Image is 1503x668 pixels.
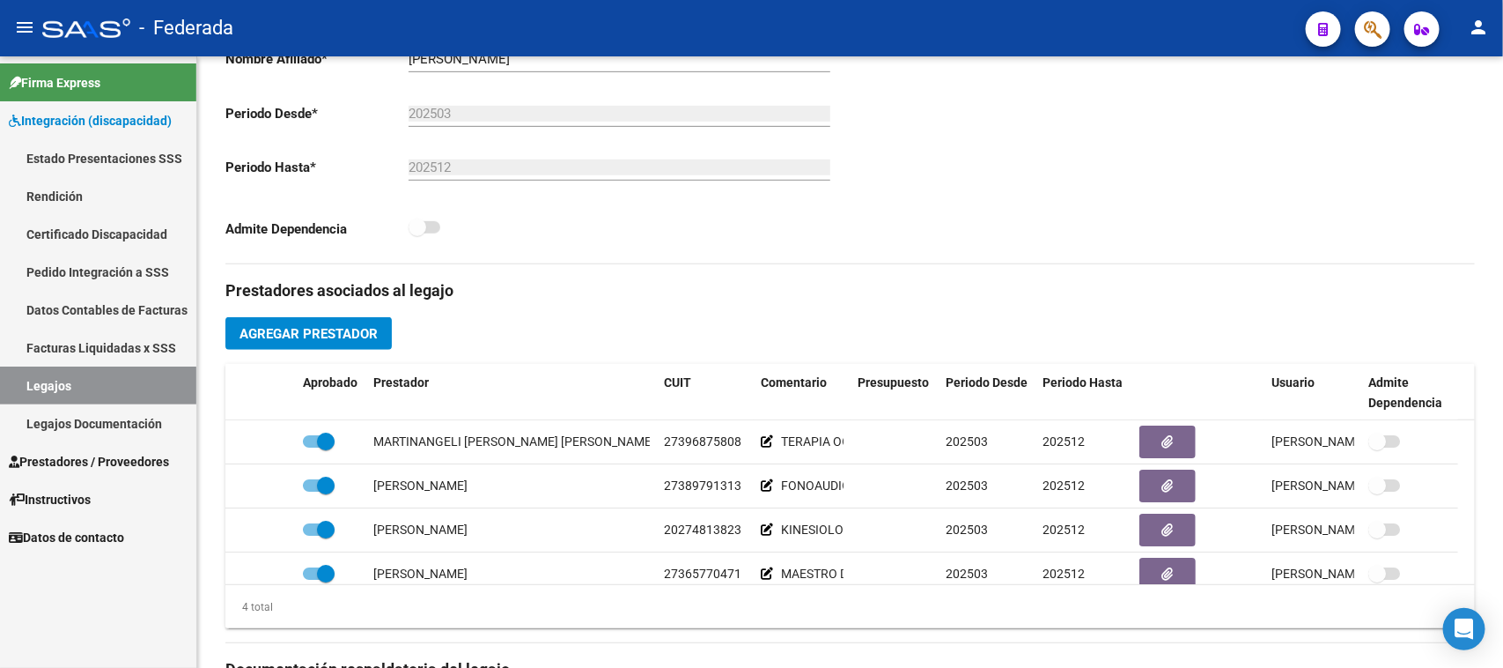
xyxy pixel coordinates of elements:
[781,567,898,581] span: MAESTRO DE APOYO
[225,317,392,350] button: Agregar Prestador
[373,375,429,390] span: Prestador
[858,375,929,390] span: Presupuesto
[1443,608,1485,650] div: Open Intercom Messenger
[657,364,754,422] datatable-header-cell: CUIT
[296,364,366,422] datatable-header-cell: Aprobado
[225,278,1475,303] h3: Prestadores asociados al legajo
[1361,364,1458,422] datatable-header-cell: Admite Dependencia
[1035,364,1132,422] datatable-header-cell: Periodo Hasta
[1043,523,1085,537] span: 202512
[781,523,864,537] span: KINESIOLOGÍA
[664,523,741,537] span: 20274813823
[1043,567,1085,581] span: 202512
[366,364,657,422] datatable-header-cell: Prestador
[1271,523,1410,537] span: [PERSON_NAME] [DATE]
[664,479,741,493] span: 27389791313
[1368,375,1442,410] span: Admite Dependencia
[1271,375,1315,390] span: Usuario
[225,49,409,69] p: Nombre Afiliado
[9,111,172,130] span: Integración (discapacidad)
[1264,364,1361,422] datatable-header-cell: Usuario
[664,375,691,390] span: CUIT
[1271,434,1410,449] span: [PERSON_NAME] [DATE]
[664,567,741,581] span: 27365770471
[239,326,378,342] span: Agregar Prestador
[373,432,655,452] div: MARTINANGELI [PERSON_NAME] [PERSON_NAME]
[946,523,988,537] span: 202503
[225,219,409,239] p: Admite Dependencia
[9,73,100,93] span: Firma Express
[781,434,917,449] span: TERAPIA OCUPACIONAL
[373,564,468,584] div: [PERSON_NAME]
[1043,375,1123,390] span: Periodo Hasta
[1043,434,1085,449] span: 202512
[14,17,35,38] mat-icon: menu
[225,104,409,123] p: Periodo Desde
[781,479,887,493] span: FONOAUDIOLOGÍA
[9,452,169,471] span: Prestadores / Proveedores
[946,479,988,493] span: 202503
[303,375,357,390] span: Aprobado
[1271,479,1410,493] span: [PERSON_NAME] [DATE]
[946,434,988,449] span: 202503
[946,375,1028,390] span: Periodo Desde
[225,158,409,177] p: Periodo Hasta
[761,375,827,390] span: Comentario
[139,9,233,48] span: - Federada
[754,364,851,422] datatable-header-cell: Comentario
[664,434,741,449] span: 27396875808
[946,567,988,581] span: 202503
[1043,479,1085,493] span: 202512
[373,476,468,496] div: [PERSON_NAME]
[851,364,939,422] datatable-header-cell: Presupuesto
[1271,567,1410,581] span: [PERSON_NAME] [DATE]
[9,528,124,547] span: Datos de contacto
[939,364,1035,422] datatable-header-cell: Periodo Desde
[1468,17,1489,38] mat-icon: person
[9,490,91,509] span: Instructivos
[373,520,468,540] div: [PERSON_NAME]
[225,597,273,617] div: 4 total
